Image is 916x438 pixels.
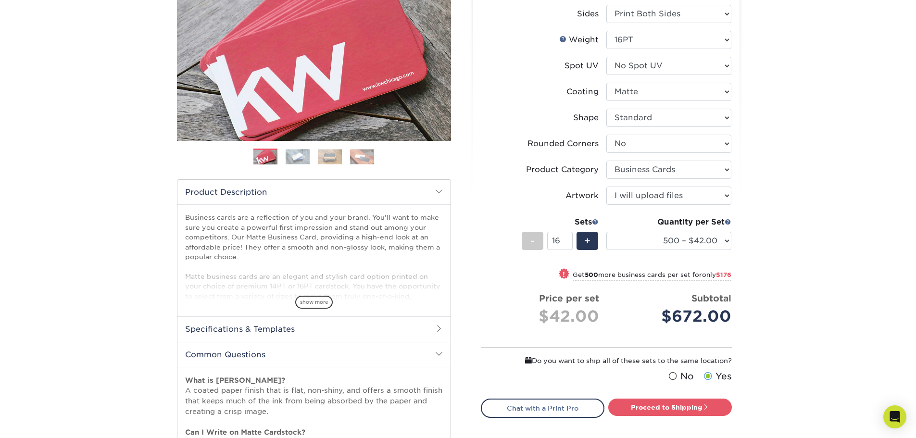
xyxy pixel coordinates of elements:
[185,428,305,436] strong: Can I Write on Matte Cardstock?
[253,145,277,169] img: Business Cards 01
[608,399,732,416] a: Proceed to Shipping
[481,399,604,418] a: Chat with a Print Pro
[481,355,732,366] div: Do you want to ship all of these sets to the same location?
[566,86,599,98] div: Coating
[286,149,310,164] img: Business Cards 02
[614,305,731,328] div: $672.00
[565,60,599,72] div: Spot UV
[522,216,599,228] div: Sets
[577,8,599,20] div: Sides
[350,149,374,164] img: Business Cards 04
[606,216,731,228] div: Quantity per Set
[539,293,599,303] strong: Price per set
[526,164,599,175] div: Product Category
[883,405,906,428] div: Open Intercom Messenger
[185,213,443,350] p: Business cards are a reflection of you and your brand. You'll want to make sure you create a powe...
[573,271,731,281] small: Get more business cards per set for
[716,271,731,278] span: $176
[584,234,590,248] span: +
[585,271,598,278] strong: 500
[666,370,694,383] label: No
[563,269,565,279] span: !
[530,234,535,248] span: -
[185,376,285,384] strong: What is [PERSON_NAME]?
[702,271,731,278] span: only
[691,293,731,303] strong: Subtotal
[177,180,451,204] h2: Product Description
[559,34,599,46] div: Weight
[318,149,342,164] img: Business Cards 03
[573,112,599,124] div: Shape
[177,316,451,341] h2: Specifications & Templates
[177,342,451,367] h2: Common Questions
[702,370,732,383] label: Yes
[527,138,599,150] div: Rounded Corners
[489,305,599,328] div: $42.00
[295,296,333,309] span: show more
[565,190,599,201] div: Artwork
